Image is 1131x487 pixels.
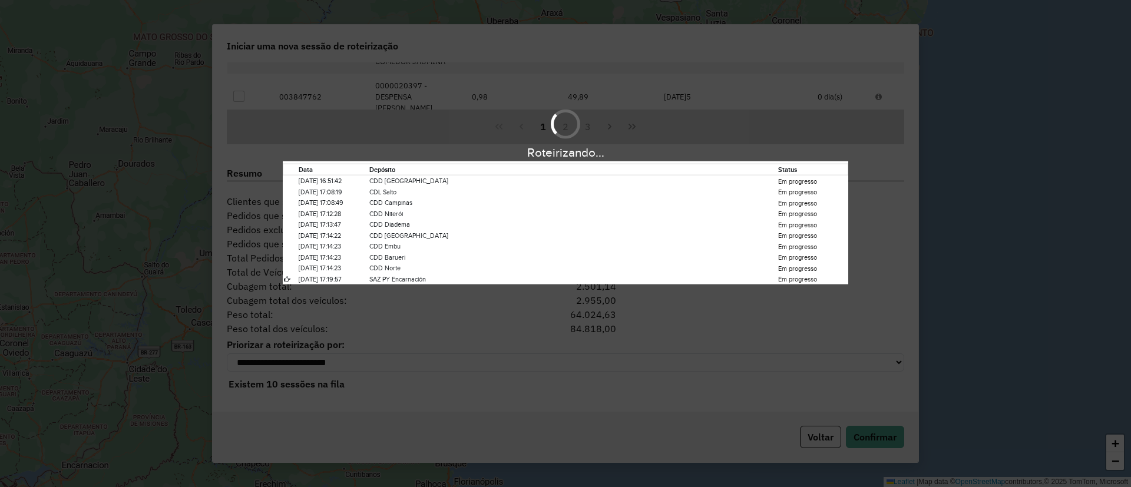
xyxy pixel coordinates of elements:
label: Em progresso [778,253,817,263]
label: Em progresso [778,198,817,208]
td: [DATE] 17:14:23 [298,241,369,252]
label: Em progresso [778,231,817,241]
td: CDD Barueri [369,252,778,263]
label: Em progresso [778,187,817,197]
label: Em progresso [778,209,817,219]
td: [DATE] 17:12:28 [298,208,369,220]
label: Em progresso [778,264,817,274]
td: CDD [GEOGRAPHIC_DATA] [369,230,778,241]
label: Em progresso [778,177,817,187]
td: CDL Salto [369,187,778,198]
td: CDD Diadema [369,219,778,230]
td: [DATE] 17:19:57 [298,274,369,285]
td: [DATE] 17:08:19 [298,187,369,198]
td: CDD Embu [369,241,778,252]
th: Data [298,164,369,175]
td: SAZ PY Encarnación [369,274,778,285]
td: CDD Norte [369,263,778,274]
td: [DATE] 17:14:23 [298,263,369,274]
td: [DATE] 16:51:42 [298,175,369,187]
td: CDD Niterói [369,208,778,220]
th: Depósito [369,164,778,175]
td: [DATE] 17:14:23 [298,252,369,263]
td: CDD Campinas [369,197,778,208]
th: Status [778,164,848,175]
td: [DATE] 17:13:47 [298,219,369,230]
td: CDD [GEOGRAPHIC_DATA] [369,175,778,187]
td: [DATE] 17:08:49 [298,197,369,208]
label: Em progresso [778,220,817,230]
td: [DATE] 17:14:22 [298,230,369,241]
label: Em progresso [778,274,817,284]
label: Em progresso [778,242,817,252]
